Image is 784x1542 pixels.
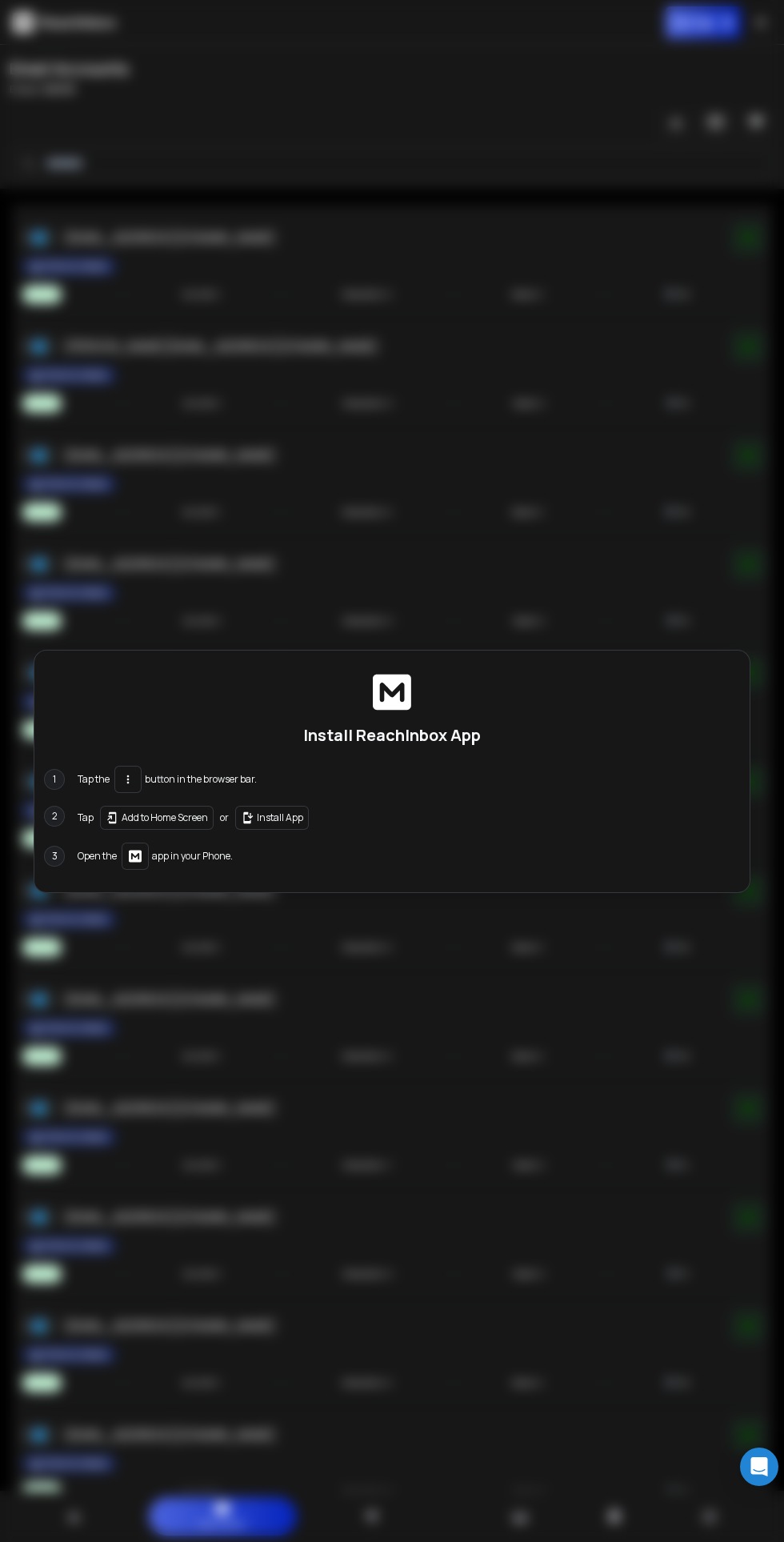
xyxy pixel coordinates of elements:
[235,806,309,830] span: Install App
[44,846,65,867] span: 3
[78,806,229,830] p: Tap or
[100,806,214,830] span: Add to Home Screen
[303,724,481,747] h1: Install ReachInbox App
[44,806,65,827] span: 2
[78,766,257,793] p: Tap the button in the browser bar.
[740,1448,778,1486] div: Open Intercom Messenger
[44,769,65,790] span: 1
[78,843,233,870] p: Open the app in your Phone.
